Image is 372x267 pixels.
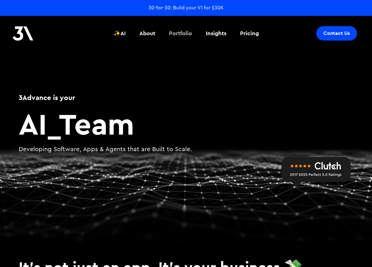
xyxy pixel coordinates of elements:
[165,22,196,45] a: Portfolio
[169,29,192,37] div: Portfolio
[316,26,357,41] a: Contact Us
[323,30,350,36] div: Contact Us
[19,93,353,103] h1: 3Advance is your
[240,29,259,37] div: Pricing
[19,145,353,154] p: Developing Software, Apps & Agents that are Built to Scale.
[202,22,230,45] a: Insights
[19,109,353,139] h2: Team
[114,29,126,37] div: ✨AI
[206,29,226,37] div: Insights
[47,105,59,142] span: _
[148,4,224,11] a: 30-for-30: Build your V1 for $30K
[19,105,47,142] span: AI
[139,29,155,37] div: About
[110,22,129,45] a: ✨AI
[236,22,263,45] a: Pricing
[136,22,159,45] a: About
